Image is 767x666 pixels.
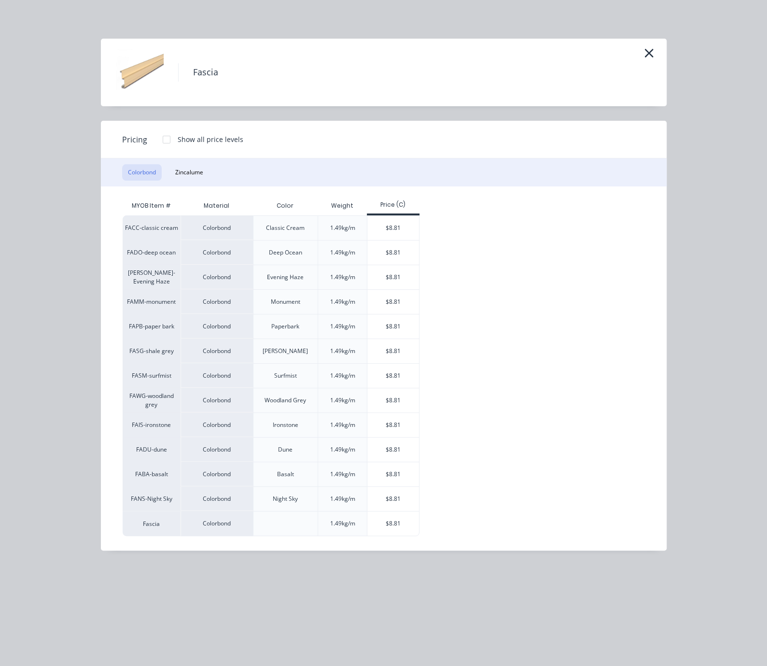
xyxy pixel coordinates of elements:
div: Ironstone [273,421,298,429]
div: Colorbond [181,462,253,486]
div: $8.81 [367,290,419,314]
div: $8.81 [367,314,419,339]
div: [PERSON_NAME] [263,347,308,355]
div: $8.81 [367,241,419,265]
div: Woodland Grey [265,396,306,405]
div: 1.49kg/m [330,347,355,355]
div: 1.49kg/m [330,421,355,429]
div: Night Sky [273,495,298,503]
div: Colorbond [181,289,253,314]
div: FACC-classic cream [123,215,181,240]
div: FADU-dune [123,437,181,462]
div: Colorbond [181,437,253,462]
div: 1.49kg/m [330,322,355,331]
div: Evening Haze [267,273,304,282]
div: 1.49kg/m [330,396,355,405]
button: Zincalume [169,164,209,181]
div: [PERSON_NAME]-Evening Haze [123,265,181,289]
div: 1.49kg/m [330,248,355,257]
div: Colorbond [181,314,253,339]
div: Colorbond [181,388,253,412]
div: Deep Ocean [269,248,302,257]
div: Weight [323,194,361,218]
div: $8.81 [367,511,419,536]
button: Colorbond [122,164,162,181]
div: 1.49kg/m [330,298,355,306]
div: Colorbond [181,215,253,240]
div: Colorbond [181,486,253,511]
div: $8.81 [367,413,419,437]
div: FASG-shale grey [123,339,181,363]
div: $8.81 [367,364,419,388]
div: Fascia [123,511,181,536]
div: Colorbond [181,339,253,363]
div: Material [181,196,253,215]
div: 1.49kg/m [330,371,355,380]
div: Colorbond [181,412,253,437]
div: 1.49kg/m [330,273,355,282]
div: $8.81 [367,216,419,240]
div: $8.81 [367,339,419,363]
div: FADO-deep ocean [123,240,181,265]
div: Monument [271,298,300,306]
div: $8.81 [367,388,419,412]
div: MYOB Item # [123,196,181,215]
div: $8.81 [367,487,419,511]
div: $8.81 [367,438,419,462]
div: FABA-basalt [123,462,181,486]
div: FAMM-monument [123,289,181,314]
div: Surfmist [274,371,297,380]
div: $8.81 [367,265,419,289]
div: Dune [278,445,293,454]
div: Basalt [277,470,294,479]
img: Fascia [115,48,164,97]
div: 1.49kg/m [330,495,355,503]
h4: Fascia [178,63,233,82]
div: FAIS-ironstone [123,412,181,437]
div: Show all price levels [178,134,243,144]
div: 1.49kg/m [330,470,355,479]
div: Colorbond [181,511,253,536]
div: Colorbond [181,265,253,289]
div: FANS-Night Sky [123,486,181,511]
span: Pricing [122,134,147,145]
div: Colorbond [181,363,253,388]
div: Paperbark [271,322,299,331]
div: 1.49kg/m [330,445,355,454]
div: 1.49kg/m [330,224,355,232]
div: Price (C) [367,200,419,209]
div: Color [269,194,301,218]
div: FASM-surfmist [123,363,181,388]
div: Classic Cream [266,224,305,232]
div: Colorbond [181,240,253,265]
div: 1.49kg/m [330,519,355,528]
div: $8.81 [367,462,419,486]
div: FAPB-paper bark [123,314,181,339]
div: FAWG-woodland grey [123,388,181,412]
